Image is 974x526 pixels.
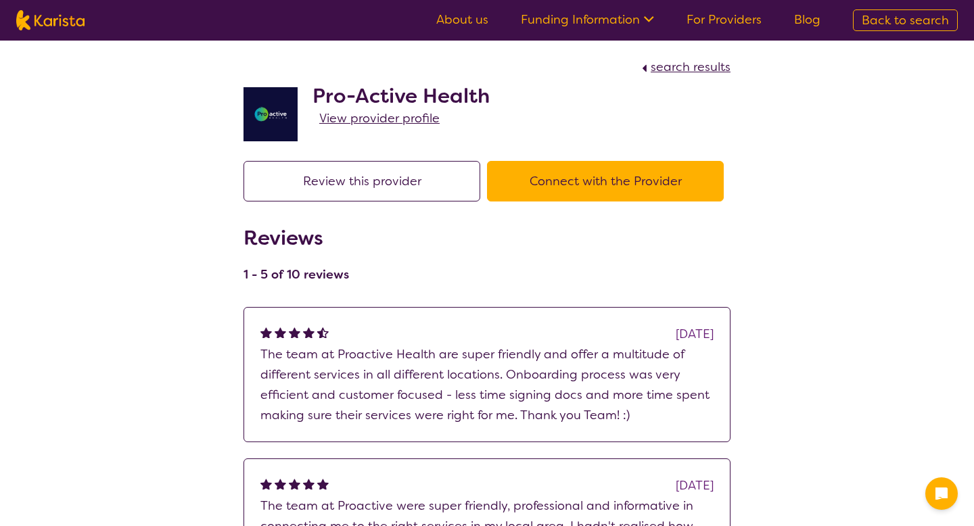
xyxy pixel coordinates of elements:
[319,108,440,128] a: View provider profile
[651,59,730,75] span: search results
[317,478,329,489] img: fullstar
[243,226,349,250] h2: Reviews
[676,475,714,496] div: [DATE]
[275,327,286,338] img: fullstar
[289,478,300,489] img: fullstar
[319,110,440,126] span: View provider profile
[243,87,298,141] img: jdgr5huzsaqxc1wfufya.png
[487,161,724,201] button: Connect with the Provider
[676,324,714,344] div: [DATE]
[312,84,490,108] h2: Pro-Active Health
[303,478,315,489] img: fullstar
[639,59,730,75] a: search results
[794,11,820,28] a: Blog
[16,10,85,30] img: Karista logo
[303,327,315,338] img: fullstar
[436,11,488,28] a: About us
[243,161,480,201] button: Review this provider
[243,173,487,189] a: Review this provider
[243,266,349,283] h4: 1 - 5 of 10 reviews
[862,12,949,28] span: Back to search
[260,344,714,425] p: The team at Proactive Health are super friendly and offer a multitude of different services in al...
[289,327,300,338] img: fullstar
[687,11,762,28] a: For Providers
[853,9,958,31] a: Back to search
[317,327,329,338] img: halfstar
[521,11,654,28] a: Funding Information
[260,478,272,489] img: fullstar
[275,478,286,489] img: fullstar
[260,327,272,338] img: fullstar
[487,173,730,189] a: Connect with the Provider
